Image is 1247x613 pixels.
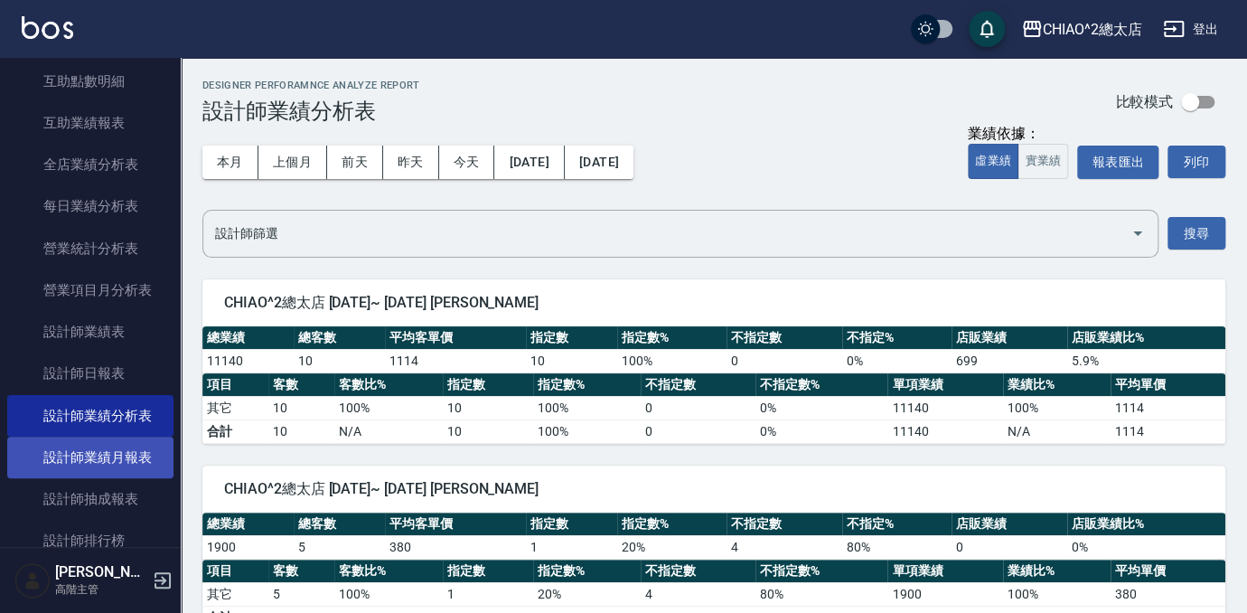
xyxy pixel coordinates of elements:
th: 指定數% [617,326,727,350]
button: 前天 [327,146,383,179]
td: 80 % [755,582,887,606]
td: 5 [268,582,334,606]
th: 平均客單價 [385,513,526,536]
button: 實業績 [1017,144,1068,179]
th: 總業績 [202,513,294,536]
th: 指定數 [526,513,617,536]
th: 不指定數 [727,513,842,536]
a: 設計師抽成報表 [7,478,173,520]
td: 4 [641,582,755,606]
th: 單項業績 [887,373,1002,397]
button: 虛業績 [968,144,1018,179]
th: 不指定% [842,326,952,350]
th: 業績比% [1003,560,1111,583]
td: 5 [294,535,385,559]
th: 客數 [268,373,334,397]
td: 100 % [533,396,641,420]
td: 10 [443,420,533,443]
h5: [PERSON_NAME] [55,563,147,581]
td: 1 [443,582,533,606]
th: 指定數% [533,560,641,583]
a: 營業項目月分析表 [7,269,173,311]
h2: Designer Perforamnce Analyze Report [202,80,420,91]
td: 0 [952,535,1067,559]
button: 報表匯出 [1077,146,1158,179]
a: 全店業績分析表 [7,144,173,185]
th: 店販業績 [952,326,1067,350]
td: 0 % [842,349,952,373]
th: 平均客單價 [385,326,526,350]
td: 1114 [1111,396,1225,420]
button: Open [1123,219,1152,248]
td: 4 [727,535,842,559]
div: CHIAO^2總太店 [1043,18,1142,41]
td: 100 % [334,582,442,606]
td: 1900 [202,535,294,559]
th: 項目 [202,560,268,583]
td: 11140 [202,349,294,373]
td: 380 [385,535,526,559]
td: 10 [526,349,617,373]
td: 1900 [887,582,1002,606]
th: 單項業績 [887,560,1002,583]
th: 指定數% [617,513,727,536]
input: 選擇設計師 [211,218,1123,250]
th: 不指定數 [727,326,842,350]
a: 設計師業績月報表 [7,437,173,478]
a: 每日業績分析表 [7,185,173,227]
td: N/A [1003,420,1111,443]
td: 380 [1111,582,1225,606]
td: 699 [952,349,1067,373]
td: 1 [526,535,617,559]
button: 登出 [1156,13,1225,46]
a: 互助業績報表 [7,102,173,144]
td: 其它 [202,582,268,606]
button: [DATE] [494,146,564,179]
td: 0 % [1067,535,1225,559]
h3: 設計師業績分析表 [202,99,420,124]
td: 1114 [1111,420,1225,443]
td: 100 % [1003,396,1111,420]
button: [DATE] [565,146,633,179]
p: 高階主管 [55,581,147,598]
td: 11140 [887,396,1002,420]
th: 客數比% [334,560,442,583]
th: 客數比% [334,373,442,397]
th: 店販業績比% [1067,513,1225,536]
td: 5.9 % [1067,349,1225,373]
button: 上個月 [258,146,327,179]
th: 客數 [268,560,334,583]
button: save [969,11,1005,47]
th: 不指定數% [755,373,887,397]
a: 設計師日報表 [7,353,173,394]
img: Person [14,562,51,599]
td: 100 % [334,396,442,420]
th: 店販業績 [952,513,1067,536]
a: 設計師排行榜 [7,520,173,561]
td: 0 [727,349,842,373]
th: 不指定數 [641,373,755,397]
th: 不指定數% [755,560,887,583]
table: a dense table [202,373,1225,444]
th: 指定數 [443,373,533,397]
td: 0% [755,420,887,443]
span: CHIAO^2總太店 [DATE]~ [DATE] [PERSON_NAME] [224,480,1204,498]
th: 指定數 [443,560,533,583]
td: 0 % [755,396,887,420]
table: a dense table [202,326,1225,373]
td: 100% [533,420,641,443]
td: 1114 [385,349,526,373]
th: 總客數 [294,513,385,536]
td: N/A [334,420,442,443]
td: 100 % [1003,582,1111,606]
th: 平均單價 [1111,373,1225,397]
a: 營業統計分析表 [7,228,173,269]
a: 設計師業績分析表 [7,395,173,437]
td: 10 [294,349,385,373]
a: 設計師業績表 [7,311,173,353]
th: 項目 [202,373,268,397]
div: 業績依據： [968,125,1068,144]
td: 合計 [202,420,268,443]
th: 指定數% [533,373,641,397]
button: 今天 [439,146,495,179]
